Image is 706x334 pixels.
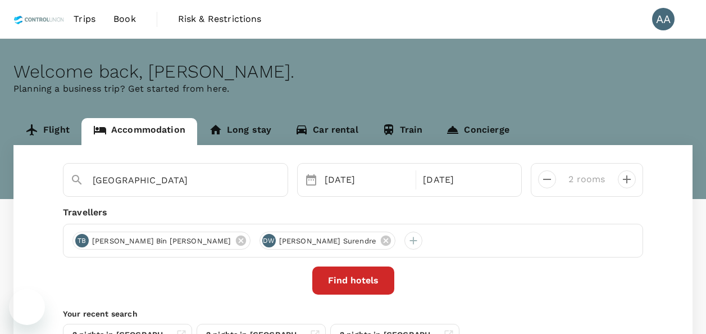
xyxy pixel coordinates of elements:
a: Flight [13,118,81,145]
a: Long stay [197,118,283,145]
div: [DATE] [418,169,512,191]
span: [PERSON_NAME] Surendre [272,236,383,247]
button: decrease [538,170,556,188]
input: Add rooms [565,170,609,188]
div: TB [75,234,89,247]
div: Welcome back , [PERSON_NAME] . [13,61,693,82]
div: TB[PERSON_NAME] Bin [PERSON_NAME] [72,232,250,250]
a: Accommodation [81,118,197,145]
button: Find hotels [312,267,394,295]
div: Travellers [63,206,643,219]
input: Search cities, hotels, work locations [93,171,249,189]
button: decrease [618,170,636,188]
div: AA [652,8,675,30]
p: Your recent search [63,308,643,319]
iframe: Button to launch messaging window [9,289,45,325]
a: Concierge [434,118,521,145]
div: DW [262,234,276,247]
span: Risk & Restrictions [178,12,262,26]
span: Book [113,12,136,26]
a: Car rental [283,118,370,145]
span: Trips [74,12,95,26]
p: Planning a business trip? Get started from here. [13,82,693,96]
div: [DATE] [320,169,414,191]
div: DW[PERSON_NAME] Surendre [259,232,395,250]
img: Control Union Malaysia Sdn. Bhd. [13,7,65,31]
button: Open [280,179,282,182]
span: [PERSON_NAME] Bin [PERSON_NAME] [85,236,238,247]
a: Train [370,118,435,145]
